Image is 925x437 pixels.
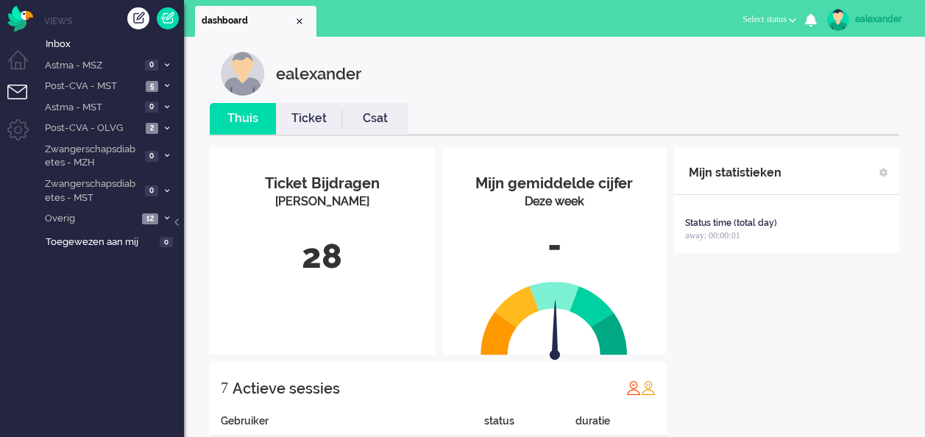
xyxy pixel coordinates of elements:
[142,213,158,224] span: 12
[221,51,265,96] img: customer.svg
[46,235,155,249] span: Toegewezen aan mij
[7,85,40,118] li: Tickets menu
[342,103,408,135] li: Csat
[7,10,33,21] a: Omnidesk
[734,4,805,37] li: Select status
[827,9,849,31] img: avatar
[824,9,910,31] a: ealexander
[734,9,805,30] button: Select status
[145,102,158,113] span: 0
[43,79,141,93] span: Post-CVA - MST
[575,413,667,436] div: duratie
[855,12,910,26] div: ealexander
[145,151,158,162] span: 0
[221,232,424,281] div: 28
[233,374,340,403] div: Actieve sessies
[43,101,141,115] span: Astma - MST
[276,103,342,135] li: Ticket
[685,230,740,241] span: away: 00:00:01
[145,185,158,196] span: 0
[524,300,587,363] img: arrow.svg
[43,233,184,249] a: Toegewezen aan mij 0
[453,221,656,270] div: -
[43,59,141,73] span: Astma - MSZ
[481,281,628,355] img: semi_circle.svg
[641,380,656,395] img: profile_orange.svg
[145,60,158,71] span: 0
[453,193,656,210] div: Deze week
[160,237,173,248] span: 0
[484,413,575,436] div: status
[146,81,158,92] span: 5
[221,193,424,210] div: [PERSON_NAME]
[276,51,361,96] div: ealexander
[202,15,294,27] span: dashboard
[743,14,787,24] span: Select status
[43,35,184,51] a: Inbox
[7,6,33,32] img: flow_omnibird.svg
[626,380,641,395] img: profile_red.svg
[157,7,179,29] a: Quick Ticket
[221,373,228,402] div: 7
[210,103,276,135] li: Thuis
[221,173,424,194] div: Ticket Bijdragen
[7,50,40,83] li: Dashboard menu
[43,212,138,226] span: Overig
[210,110,276,127] a: Thuis
[43,177,141,205] span: Zwangerschapsdiabetes - MST
[685,217,777,230] div: Status time (total day)
[210,413,484,436] div: Gebruiker
[294,15,305,27] div: Close tab
[276,110,342,127] a: Ticket
[689,158,782,188] div: Mijn statistieken
[342,110,408,127] a: Csat
[7,119,40,152] li: Admin menu
[46,38,184,51] span: Inbox
[195,6,316,37] li: Dashboard
[43,143,141,170] span: Zwangerschapsdiabetes - MZH
[44,15,184,27] li: Views
[127,7,149,29] div: Creëer ticket
[43,121,141,135] span: Post-CVA - OLVG
[453,173,656,194] div: Mijn gemiddelde cijfer
[146,123,158,134] span: 2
